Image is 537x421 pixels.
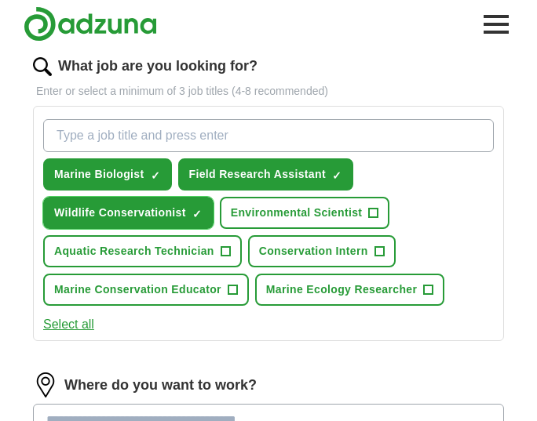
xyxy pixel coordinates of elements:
span: Conservation Intern [259,243,368,259]
span: Marine Biologist [54,166,144,183]
p: Enter or select a minimum of 3 job titles (4-8 recommended) [33,83,504,100]
button: Wildlife Conservationist✓ [43,197,214,229]
input: Type a job title and press enter [43,119,494,152]
label: Where do you want to work? [64,375,257,396]
button: Aquatic Research Technician [43,235,242,267]
span: Environmental Scientist [231,205,363,221]
img: location.png [33,372,58,397]
button: Conservation Intern [248,235,396,267]
img: Adzuna logo [24,6,157,42]
button: Marine Ecology Researcher [255,274,444,306]
button: Field Research Assistant✓ [178,158,353,191]
span: Aquatic Research Technician [54,243,214,259]
span: Marine Conservation Educator [54,281,221,298]
span: ✓ [192,208,202,220]
span: Field Research Assistant [189,166,326,183]
span: ✓ [151,169,160,182]
button: Toggle main navigation menu [479,7,513,42]
span: ✓ [332,169,342,182]
button: Select all [43,315,94,334]
span: Marine Ecology Researcher [266,281,417,298]
img: search.png [33,57,52,76]
button: Marine Conservation Educator [43,274,249,306]
button: Environmental Scientist [220,197,390,229]
label: What job are you looking for? [58,56,258,77]
span: Wildlife Conservationist [54,205,186,221]
button: Marine Biologist✓ [43,158,172,191]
